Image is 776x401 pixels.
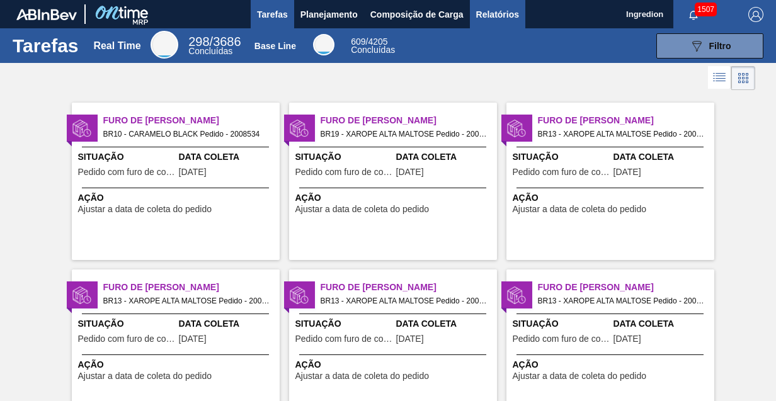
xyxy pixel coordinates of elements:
[656,33,763,59] button: Filtro
[257,7,288,22] span: Tarefas
[513,191,711,205] span: Ação
[513,317,610,330] span: Situação
[179,150,277,164] span: Data Coleta
[313,34,334,55] div: Base Line
[295,371,430,381] span: Ajustar a data de coleta do pedido
[709,41,731,51] span: Filtro
[290,286,309,305] img: status
[507,286,526,305] img: status
[513,371,647,381] span: Ajustar a data de coleta do pedido
[538,294,704,308] span: BR13 - XAROPE ALTA MALTOSE Pedido - 2008237
[103,114,280,127] span: Furo de Coleta
[396,167,424,177] span: 20/08/2025
[78,167,176,177] span: Pedido com furo de coleta
[476,7,519,22] span: Relatórios
[72,119,91,138] img: status
[300,7,358,22] span: Planejamento
[188,37,241,55] div: Real Time
[16,9,77,20] img: TNhmsLtSVTkK8tSr43FrP2fwEKptu5GPRR3wAAAABJRU5ErkJggg==
[103,281,280,294] span: Furo de Coleta
[78,317,176,330] span: Situação
[295,317,393,330] span: Situação
[295,334,393,344] span: Pedido com furo de coleta
[513,205,647,214] span: Ajustar a data de coleta do pedido
[78,358,277,371] span: Ação
[351,37,387,47] span: / 4205
[396,334,424,344] span: 18/08/2025
[93,40,140,52] div: Real Time
[78,205,212,214] span: Ajustar a data de coleta do pedido
[103,294,270,308] span: BR13 - XAROPE ALTA MALTOSE Pedido - 2008235
[748,7,763,22] img: Logout
[513,167,610,177] span: Pedido com furo de coleta
[370,7,464,22] span: Composição de Carga
[613,334,641,344] span: 19/08/2025
[708,66,731,90] div: Visão em Lista
[321,127,487,141] span: BR19 - XAROPE ALTA MALTOSE Pedido - 2008317
[295,205,430,214] span: Ajustar a data de coleta do pedido
[351,38,395,54] div: Base Line
[188,35,241,48] span: / 3686
[13,38,79,53] h1: Tarefas
[695,3,717,16] span: 1507
[513,358,711,371] span: Ação
[673,6,714,23] button: Notificações
[78,334,176,344] span: Pedido com furo de coleta
[321,114,497,127] span: Furo de Coleta
[321,281,497,294] span: Furo de Coleta
[351,45,395,55] span: Concluídas
[295,167,393,177] span: Pedido com furo de coleta
[507,119,526,138] img: status
[78,371,212,381] span: Ajustar a data de coleta do pedido
[538,114,714,127] span: Furo de Coleta
[351,37,365,47] span: 609
[396,317,494,330] span: Data Coleta
[538,127,704,141] span: BR13 - XAROPE ALTA MALTOSE Pedido - 2008230
[151,31,178,59] div: Real Time
[103,127,270,141] span: BR10 - CARAMELO BLACK Pedido - 2008534
[72,286,91,305] img: status
[78,191,277,205] span: Ação
[188,46,232,56] span: Concluídas
[731,66,755,90] div: Visão em Cards
[179,167,207,177] span: 21/08/2025
[295,150,393,164] span: Situação
[396,150,494,164] span: Data Coleta
[513,150,610,164] span: Situação
[613,150,711,164] span: Data Coleta
[538,281,714,294] span: Furo de Coleta
[254,41,296,51] div: Base Line
[513,334,610,344] span: Pedido com furo de coleta
[613,167,641,177] span: 16/08/2025
[179,334,207,344] span: 18/08/2025
[78,150,176,164] span: Situação
[613,317,711,330] span: Data Coleta
[188,35,209,48] span: 298
[295,191,494,205] span: Ação
[290,119,309,138] img: status
[321,294,487,308] span: BR13 - XAROPE ALTA MALTOSE Pedido - 2008236
[179,317,277,330] span: Data Coleta
[295,358,494,371] span: Ação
